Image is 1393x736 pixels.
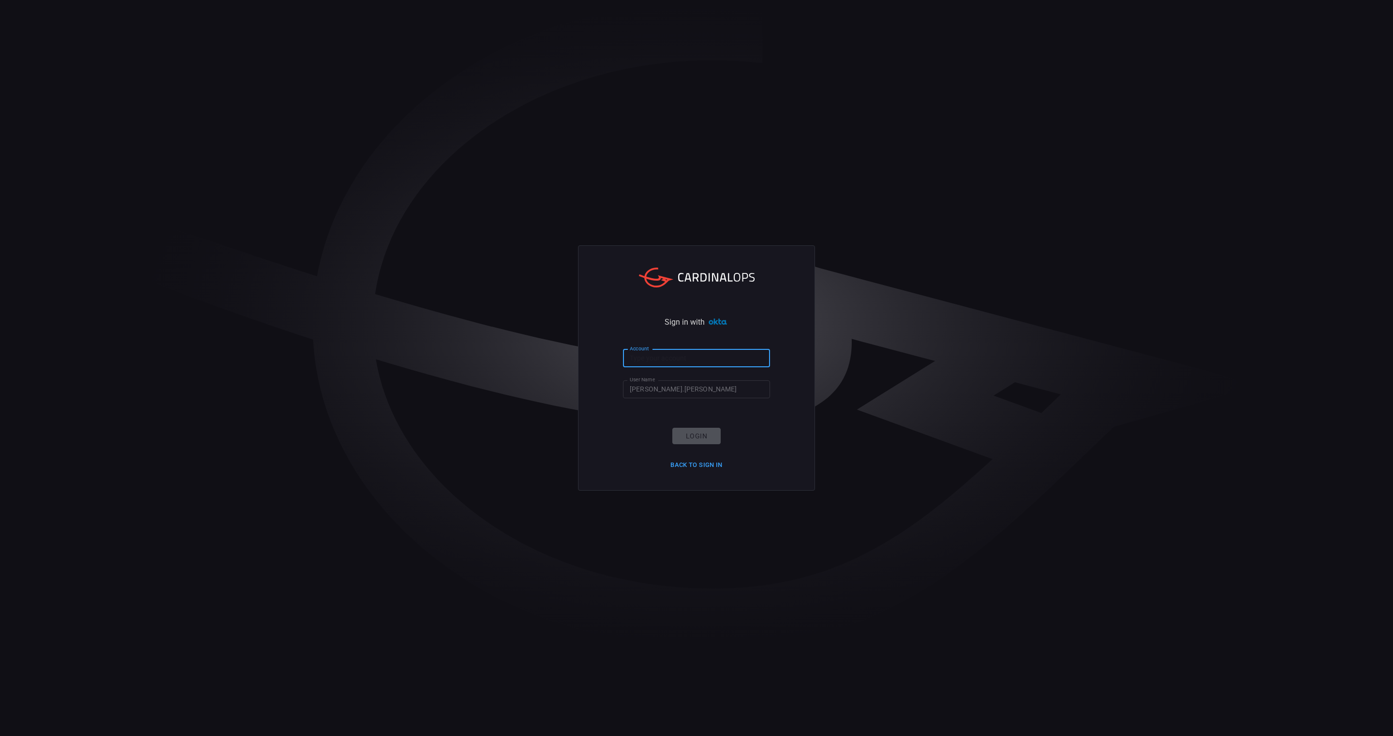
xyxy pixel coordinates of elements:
[630,345,649,352] label: Account
[665,318,705,326] span: Sign in with
[707,318,728,326] img: Ad5vKXme8s1CQAAAABJRU5ErkJggg==
[623,349,770,367] input: Type your account
[630,376,655,383] label: User Name
[665,458,728,473] button: Back to Sign in
[623,380,770,398] input: Type your user name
